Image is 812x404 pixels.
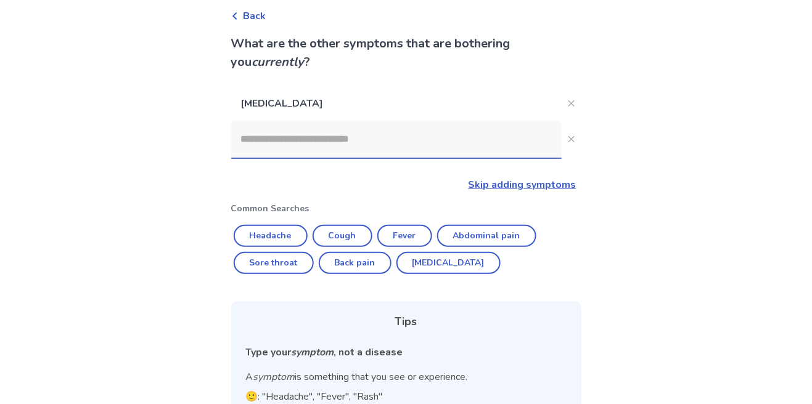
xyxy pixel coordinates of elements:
button: Back pain [319,252,392,274]
button: Close [562,94,581,113]
p: A is something that you see or experience. [246,370,567,384]
button: Headache [234,225,308,247]
button: Close [562,129,581,149]
button: Abdominal pain [437,225,536,247]
p: Common Searches [231,202,581,215]
button: [MEDICAL_DATA] [396,252,501,274]
div: Tips [246,313,567,330]
button: Fever [377,225,432,247]
p: 🙂: "Headache", "Fever", "Rash" [246,389,567,404]
div: Type your , not a disease [246,345,567,360]
button: Cough [313,225,372,247]
p: [MEDICAL_DATA] [231,86,562,121]
button: Sore throat [234,252,314,274]
a: Skip adding symptoms [469,178,576,192]
span: Back [244,9,266,23]
p: What are the other symptoms that are bothering you ? [231,34,581,71]
i: currently [252,54,305,70]
i: symptom [292,345,334,359]
input: Close [231,121,562,158]
i: symptom [253,370,295,384]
